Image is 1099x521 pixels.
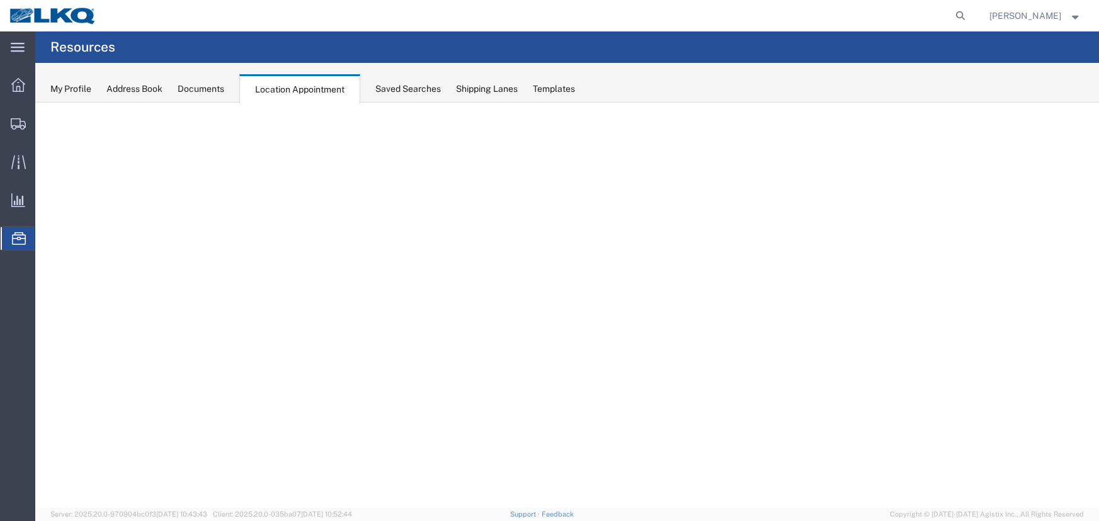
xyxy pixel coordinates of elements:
span: Copyright © [DATE]-[DATE] Agistix Inc., All Rights Reserved [890,509,1084,520]
div: Saved Searches [375,82,441,96]
div: Templates [533,82,575,96]
img: logo [9,6,97,25]
a: Support [510,510,542,518]
h4: Resources [50,31,115,63]
span: Alfredo Garcia [989,9,1061,23]
span: Server: 2025.20.0-970904bc0f3 [50,510,207,518]
div: My Profile [50,82,91,96]
span: [DATE] 10:52:44 [301,510,352,518]
iframe: FS Legacy Container [35,103,1099,508]
span: [DATE] 10:43:43 [156,510,207,518]
div: Location Appointment [239,74,360,103]
button: [PERSON_NAME] [989,8,1082,23]
div: Documents [178,82,224,96]
a: Feedback [542,510,574,518]
div: Address Book [106,82,162,96]
span: Client: 2025.20.0-035ba07 [213,510,352,518]
div: Shipping Lanes [456,82,518,96]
